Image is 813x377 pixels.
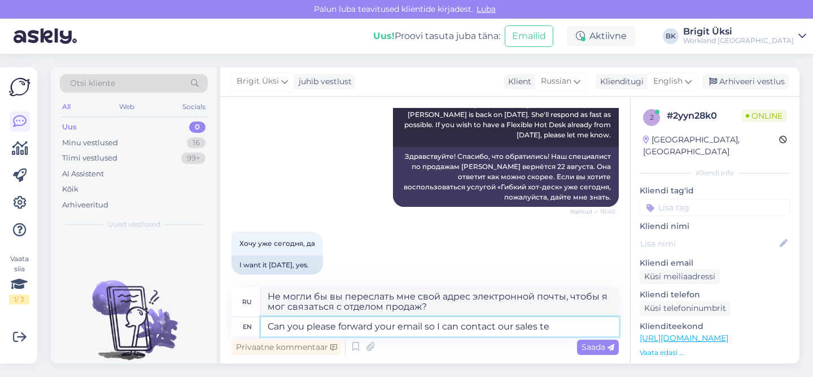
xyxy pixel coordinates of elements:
[9,76,30,98] img: Askly Logo
[70,77,115,89] span: Otsi kliente
[640,289,790,301] p: Kliendi telefon
[62,153,117,164] div: Tiimi vestlused
[702,74,789,89] div: Arhiveeri vestlus
[504,76,531,88] div: Klient
[62,137,118,149] div: Minu vestlused
[261,317,619,336] textarea: Can you please forward your email so I can contact our sales te
[640,362,790,374] p: Operatsioonisüsteem
[640,168,790,178] div: Kliendi info
[640,199,790,216] input: Lisa tag
[473,4,499,14] span: Luba
[650,113,654,122] span: 2
[60,99,73,114] div: All
[180,99,208,114] div: Socials
[62,168,104,180] div: AI Assistent
[640,269,720,284] div: Küsi meiliaadressi
[640,301,731,316] div: Küsi telefoninumbrit
[235,275,277,284] span: 10:40
[51,260,217,362] img: No chats
[9,254,29,305] div: Vaata siia
[231,255,323,275] div: I want it [DATE], yes.
[505,25,553,47] button: Emailid
[9,294,29,305] div: 1 / 3
[237,75,279,88] span: Brigit Üksi
[643,134,779,158] div: [GEOGRAPHIC_DATA], [GEOGRAPHIC_DATA]
[294,76,352,88] div: juhib vestlust
[640,185,790,197] p: Kliendi tag'id
[261,287,619,317] textarea: Не могли бы вы переслать мне свой адрес электронной почты, чтобы я мог связаться с отделом продаж?
[62,122,77,133] div: Uus
[640,348,790,358] p: Vaata edasi ...
[189,122,206,133] div: 0
[683,36,794,45] div: Workland [GEOGRAPHIC_DATA]
[640,220,790,232] p: Kliendi nimi
[667,109,741,123] div: # 2yyn28k0
[640,320,790,332] p: Klienditeekond
[683,27,794,36] div: Brigit Üksi
[62,184,78,195] div: Kõik
[231,340,342,355] div: Privaatne kommentaar
[596,76,644,88] div: Klienditugi
[239,239,315,248] span: Хочу уже сегодня, да
[541,75,571,88] span: Russian
[640,333,728,343] a: [URL][DOMAIN_NAME]
[62,200,108,211] div: Arhiveeritud
[117,99,137,114] div: Web
[373,31,395,41] b: Uus!
[373,29,500,43] div: Proovi tasuta juba täna:
[108,219,160,229] span: Uued vestlused
[567,26,636,46] div: Aktiivne
[242,292,252,311] div: ru
[663,28,679,44] div: BK
[640,237,777,250] input: Lisa nimi
[187,137,206,149] div: 16
[393,147,619,207] div: Здравствуйте! Спасибо, что обратились! Наш специалист по продажам [PERSON_NAME] вернётся 22 авгус...
[570,207,615,216] span: Nähtud ✓ 10:40
[243,317,252,336] div: en
[181,153,206,164] div: 99+
[741,110,787,122] span: Online
[653,75,683,88] span: English
[683,27,806,45] a: Brigit ÜksiWorkland [GEOGRAPHIC_DATA]
[582,342,614,352] span: Saada
[640,257,790,269] p: Kliendi email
